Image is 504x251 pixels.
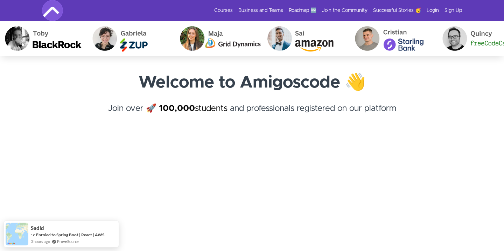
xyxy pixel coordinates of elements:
a: 100,000students [159,104,227,113]
span: Sadid [31,225,44,231]
img: Quincy [349,21,436,56]
img: Maja [86,21,174,56]
img: Cristian [261,21,349,56]
img: Sai [174,21,261,56]
span: 3 hours ago [31,238,50,244]
a: Enroled to Spring Boot | React | AWS [36,232,104,237]
h4: Join over 🚀 and professionals registered on our platform [42,102,462,127]
a: ProveSource [57,238,79,244]
a: Roadmap 🆕 [289,7,316,14]
a: Courses [214,7,233,14]
a: Business and Teams [238,7,283,14]
img: provesource social proof notification image [6,223,28,245]
a: Successful Stories 🥳 [373,7,421,14]
a: Sign Up [444,7,462,14]
a: Login [427,7,439,14]
strong: 100,000 [159,104,195,113]
strong: Welcome to Amigoscode 👋 [139,74,366,91]
a: Join the Community [322,7,367,14]
span: -> [31,232,35,237]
